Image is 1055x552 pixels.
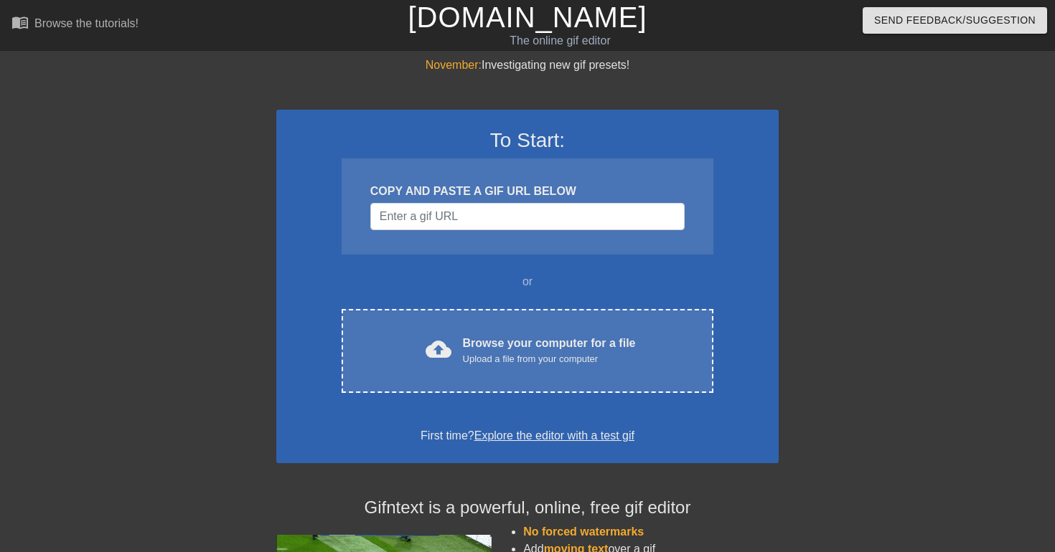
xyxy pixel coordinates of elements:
[523,525,644,538] span: No forced watermarks
[863,7,1047,34] button: Send Feedback/Suggestion
[474,429,634,442] a: Explore the editor with a test gif
[426,336,451,362] span: cloud_upload
[295,128,760,153] h3: To Start:
[359,32,761,49] div: The online gif editor
[276,498,779,518] h4: Gifntext is a powerful, online, free gif editor
[463,335,636,366] div: Browse your computer for a file
[34,17,139,29] div: Browse the tutorials!
[426,59,482,71] span: November:
[314,273,741,290] div: or
[11,14,139,36] a: Browse the tutorials!
[276,57,779,74] div: Investigating new gif presets!
[370,203,685,230] input: Username
[11,14,29,31] span: menu_book
[295,427,760,444] div: First time?
[874,11,1036,29] span: Send Feedback/Suggestion
[370,183,685,200] div: COPY AND PASTE A GIF URL BELOW
[463,352,636,366] div: Upload a file from your computer
[408,1,647,33] a: [DOMAIN_NAME]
